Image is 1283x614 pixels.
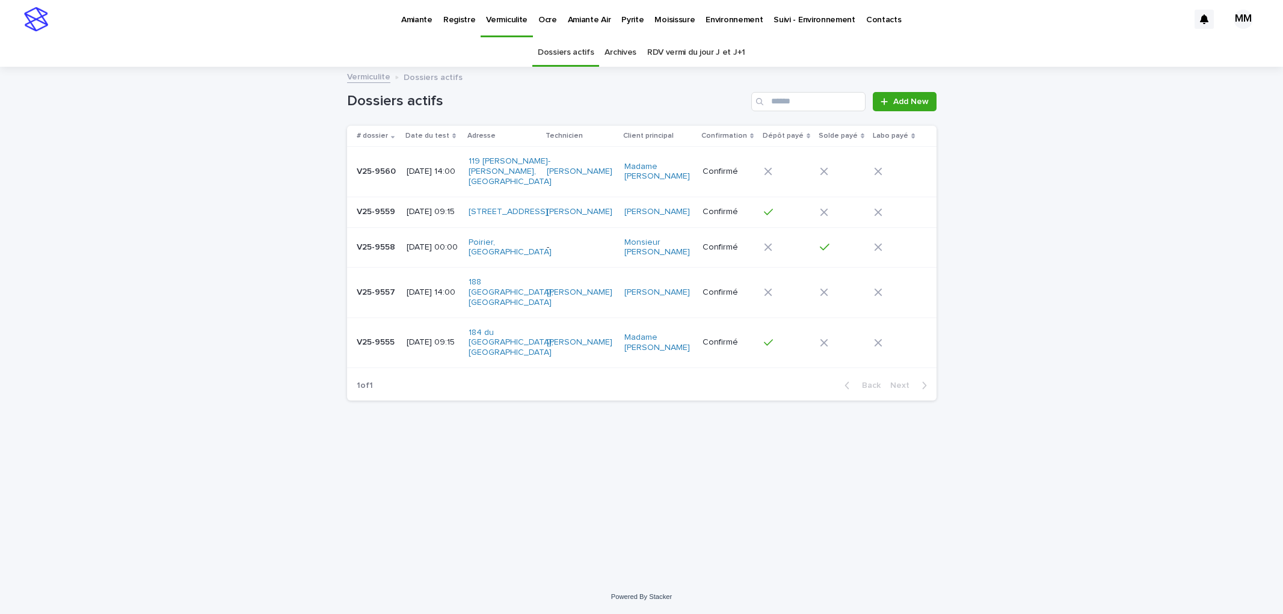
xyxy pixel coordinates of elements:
[763,129,804,143] p: Dépôt payé
[873,129,908,143] p: Labo payé
[647,38,745,67] a: RDV vermi du jour J et J+1
[624,162,691,182] a: Madame [PERSON_NAME]
[404,70,463,83] p: Dossiers actifs
[469,207,548,217] a: [STREET_ADDRESS]
[624,287,690,298] a: [PERSON_NAME]
[885,380,937,391] button: Next
[624,333,691,353] a: Madame [PERSON_NAME]
[703,242,754,253] p: Confirmé
[469,156,552,186] a: 119 [PERSON_NAME]-[PERSON_NAME], [GEOGRAPHIC_DATA]
[623,129,674,143] p: Client principal
[703,337,754,348] p: Confirmé
[873,92,936,111] a: Add New
[405,129,449,143] p: Date du test
[347,371,383,401] p: 1 of 1
[357,204,398,217] p: V25-9559
[407,287,460,298] p: [DATE] 14:00
[469,238,552,258] a: Poirier, [GEOGRAPHIC_DATA]
[357,285,398,298] p: V25-9557
[624,207,690,217] a: [PERSON_NAME]
[24,7,48,31] img: stacker-logo-s-only.png
[547,167,612,177] a: [PERSON_NAME]
[547,242,614,253] p: -
[538,38,594,67] a: Dossiers actifs
[357,129,388,143] p: # dossier
[469,277,553,307] a: 188 [GEOGRAPHIC_DATA], [GEOGRAPHIC_DATA]
[605,38,636,67] a: Archives
[547,287,612,298] a: [PERSON_NAME]
[611,593,672,600] a: Powered By Stacker
[703,167,754,177] p: Confirmé
[1234,10,1253,29] div: MM
[703,287,754,298] p: Confirmé
[347,93,747,110] h1: Dossiers actifs
[347,147,937,197] tr: V25-9560V25-9560 [DATE] 14:00119 [PERSON_NAME]-[PERSON_NAME], [GEOGRAPHIC_DATA] [PERSON_NAME] Mad...
[357,335,397,348] p: V25-9555
[467,129,496,143] p: Adresse
[855,381,881,390] span: Back
[407,167,460,177] p: [DATE] 14:00
[347,268,937,318] tr: V25-9557V25-9557 [DATE] 14:00188 [GEOGRAPHIC_DATA], [GEOGRAPHIC_DATA] [PERSON_NAME] [PERSON_NAME]...
[547,207,612,217] a: [PERSON_NAME]
[546,129,583,143] p: Technicien
[407,337,460,348] p: [DATE] 09:15
[701,129,747,143] p: Confirmation
[347,318,937,367] tr: V25-9555V25-9555 [DATE] 09:15184 du [GEOGRAPHIC_DATA], [GEOGRAPHIC_DATA] [PERSON_NAME] Madame [PE...
[703,207,754,217] p: Confirmé
[347,69,390,83] a: Vermiculite
[751,92,866,111] input: Search
[469,328,553,358] a: 184 du [GEOGRAPHIC_DATA], [GEOGRAPHIC_DATA]
[407,242,460,253] p: [DATE] 00:00
[407,207,460,217] p: [DATE] 09:15
[347,227,937,268] tr: V25-9558V25-9558 [DATE] 00:00Poirier, [GEOGRAPHIC_DATA] -Monsieur [PERSON_NAME] Confirmé
[357,240,398,253] p: V25-9558
[624,238,691,258] a: Monsieur [PERSON_NAME]
[893,97,929,106] span: Add New
[357,164,398,177] p: V25-9560
[890,381,917,390] span: Next
[819,129,858,143] p: Solde payé
[547,337,612,348] a: [PERSON_NAME]
[835,380,885,391] button: Back
[347,197,937,227] tr: V25-9559V25-9559 [DATE] 09:15[STREET_ADDRESS] [PERSON_NAME] [PERSON_NAME] Confirmé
